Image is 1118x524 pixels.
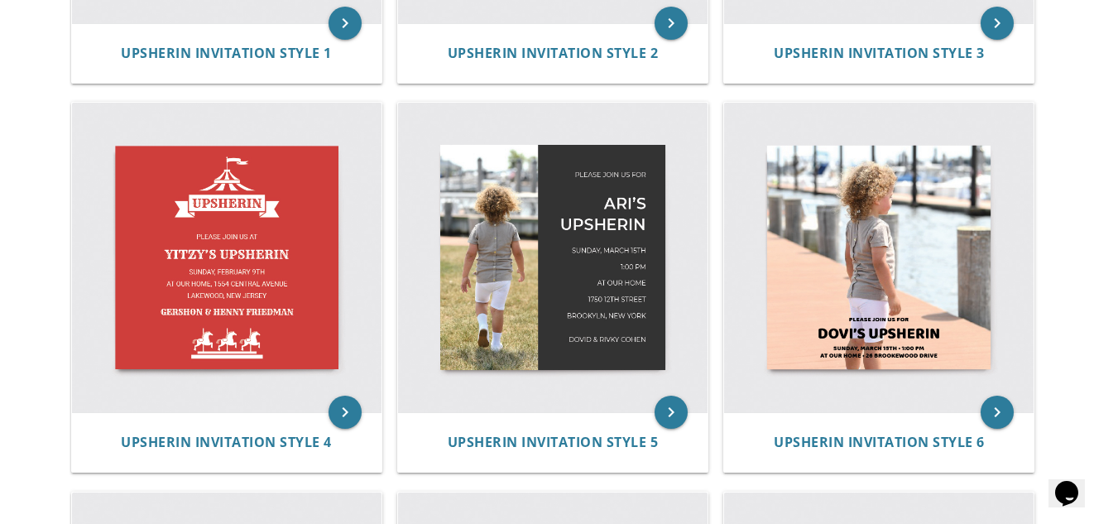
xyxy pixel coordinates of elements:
[1048,458,1101,507] iframe: chat widget
[981,396,1014,429] a: keyboard_arrow_right
[448,433,659,451] span: Upsherin Invitation Style 5
[121,435,332,450] a: Upsherin Invitation Style 4
[72,103,381,412] img: Upsherin Invitation Style 4
[121,46,332,61] a: Upsherin Invitation Style 1
[655,7,688,40] a: keyboard_arrow_right
[448,44,659,62] span: Upsherin Invitation Style 2
[398,103,708,412] img: Upsherin Invitation Style 5
[329,396,362,429] a: keyboard_arrow_right
[655,396,688,429] a: keyboard_arrow_right
[774,46,985,61] a: Upsherin Invitation Style 3
[774,435,985,450] a: Upsherin Invitation Style 6
[448,435,659,450] a: Upsherin Invitation Style 5
[121,433,332,451] span: Upsherin Invitation Style 4
[774,433,985,451] span: Upsherin Invitation Style 6
[724,103,1034,412] img: Upsherin Invitation Style 6
[981,7,1014,40] a: keyboard_arrow_right
[774,44,985,62] span: Upsherin Invitation Style 3
[448,46,659,61] a: Upsherin Invitation Style 2
[329,7,362,40] a: keyboard_arrow_right
[121,44,332,62] span: Upsherin Invitation Style 1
